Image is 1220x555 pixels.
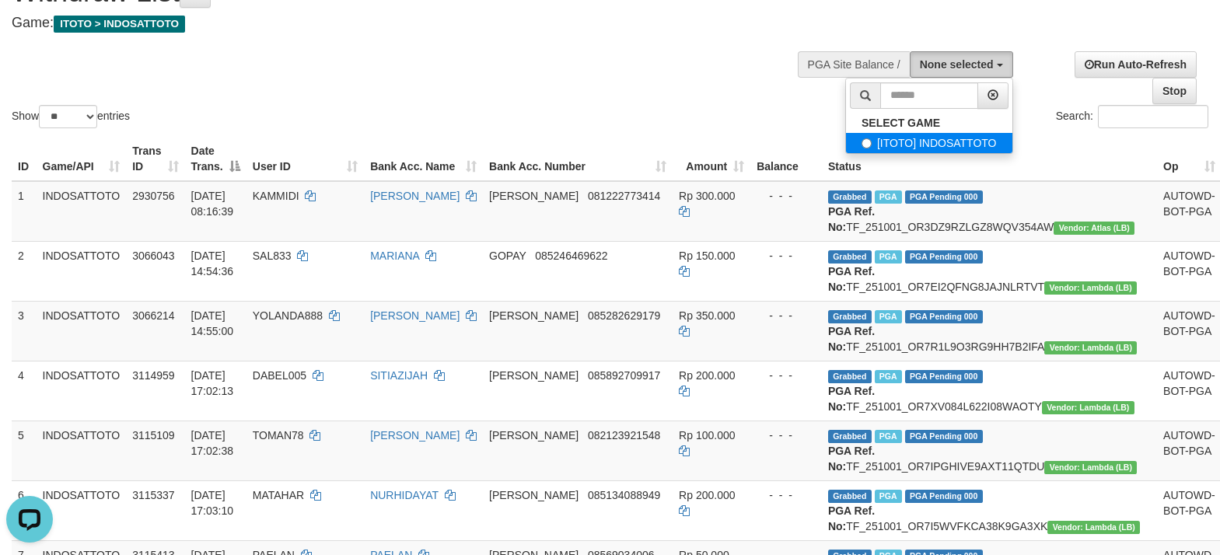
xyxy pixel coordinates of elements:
span: Marked by bykanggota2 [875,490,902,503]
span: [PERSON_NAME] [489,309,579,322]
td: TF_251001_OR3DZ9RZLGZ8WQV354AW [822,181,1157,242]
th: Trans ID: activate to sort column ascending [126,137,184,181]
td: 4 [12,361,37,421]
span: 2930756 [132,190,175,202]
span: MATAHAR [253,489,304,501]
span: 3066043 [132,250,175,262]
td: INDOSATTOTO [37,181,127,242]
a: [PERSON_NAME] [370,190,460,202]
a: SITIAZIJAH [370,369,428,382]
td: 1 [12,181,37,242]
td: INDOSATTOTO [37,421,127,480]
a: MARIANA [370,250,419,262]
div: - - - [757,487,816,503]
span: 3066214 [132,309,175,322]
span: [PERSON_NAME] [489,190,579,202]
span: Copy 082123921548 to clipboard [588,429,660,442]
td: INDOSATTOTO [37,361,127,421]
th: Balance [750,137,822,181]
span: None selected [920,58,994,71]
label: Show entries [12,105,130,128]
a: [PERSON_NAME] [370,429,460,442]
a: NURHIDAYAT [370,489,439,501]
span: Marked by bykanggota2 [875,190,902,204]
span: Rp 200.000 [679,369,735,382]
span: Marked by bykanggota2 [875,370,902,383]
span: [DATE] 17:02:38 [191,429,234,457]
span: 3115109 [132,429,175,442]
th: Bank Acc. Name: activate to sort column ascending [364,137,483,181]
td: TF_251001_OR7R1L9O3RG9HH7B2IFA [822,301,1157,361]
span: GOPAY [489,250,526,262]
span: Grabbed [828,370,872,383]
span: Grabbed [828,490,872,503]
input: Search: [1098,105,1208,128]
span: Vendor URL: https://dashboard.q2checkout.com/secure [1044,461,1137,474]
td: 2 [12,241,37,301]
td: INDOSATTOTO [37,480,127,540]
th: Date Trans.: activate to sort column descending [185,137,246,181]
div: - - - [757,188,816,204]
span: YOLANDA888 [253,309,323,322]
span: DABEL005 [253,369,306,382]
span: 3115337 [132,489,175,501]
span: Marked by bykanggota1 [875,250,902,264]
td: 3 [12,301,37,361]
span: [PERSON_NAME] [489,429,579,442]
button: Open LiveChat chat widget [6,6,53,53]
a: Run Auto-Refresh [1075,51,1197,78]
th: Amount: activate to sort column ascending [673,137,750,181]
span: Copy 085134088949 to clipboard [588,489,660,501]
label: Search: [1056,105,1208,128]
td: TF_251001_OR7EI2QFNG8JAJNLRTVT [822,241,1157,301]
td: INDOSATTOTO [37,241,127,301]
span: Copy 081222773414 to clipboard [588,190,660,202]
td: TF_251001_OR7I5WVFKCA38K9GA3XK [822,480,1157,540]
b: PGA Ref. No: [828,504,875,532]
span: Rp 100.000 [679,429,735,442]
span: Marked by bykanggota2 [875,430,902,443]
span: KAMMIDI [253,190,299,202]
th: Game/API: activate to sort column ascending [37,137,127,181]
span: PGA Pending [905,310,983,323]
span: Copy 085282629179 to clipboard [588,309,660,322]
span: Rp 150.000 [679,250,735,262]
th: Status [822,137,1157,181]
div: - - - [757,248,816,264]
span: Vendor URL: https://dashboard.q2checkout.com/secure [1044,281,1137,295]
span: PGA Pending [905,430,983,443]
td: 6 [12,480,37,540]
span: Grabbed [828,310,872,323]
label: [ITOTO] INDOSATTOTO [846,133,1012,153]
span: 3114959 [132,369,175,382]
span: Grabbed [828,190,872,204]
th: Bank Acc. Number: activate to sort column ascending [483,137,673,181]
div: PGA Site Balance / [798,51,910,78]
span: Grabbed [828,250,872,264]
span: SAL833 [253,250,292,262]
span: PGA Pending [905,490,983,503]
span: Vendor URL: https://dashboard.q2checkout.com/secure [1042,401,1134,414]
span: [PERSON_NAME] [489,489,579,501]
td: TF_251001_OR7XV084L622I08WAOTY [822,361,1157,421]
span: Rp 300.000 [679,190,735,202]
div: - - - [757,308,816,323]
button: None selected [910,51,1013,78]
td: TF_251001_OR7IPGHIVE9AXT11QTDU [822,421,1157,480]
td: 5 [12,421,37,480]
th: User ID: activate to sort column ascending [246,137,364,181]
span: Rp 200.000 [679,489,735,501]
span: Marked by bykanggota1 [875,310,902,323]
b: PGA Ref. No: [828,205,875,233]
a: SELECT GAME [846,113,1012,133]
h4: Game: [12,16,798,31]
span: [DATE] 17:02:13 [191,369,234,397]
span: Rp 350.000 [679,309,735,322]
th: ID [12,137,37,181]
span: PGA Pending [905,190,983,204]
b: PGA Ref. No: [828,265,875,293]
div: - - - [757,428,816,443]
div: - - - [757,368,816,383]
b: PGA Ref. No: [828,385,875,413]
a: Stop [1152,78,1197,104]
